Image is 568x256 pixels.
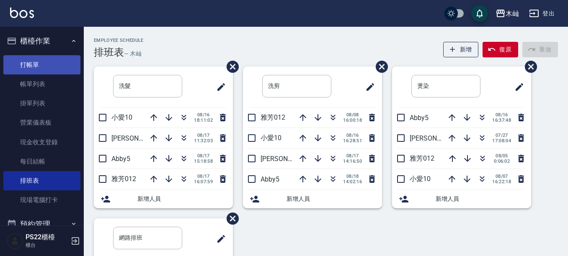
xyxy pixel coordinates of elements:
[194,179,213,184] span: 16:07:59
[492,112,511,118] span: 08/16
[493,153,511,159] span: 08/05
[262,75,331,97] input: 排版標題
[3,213,80,235] button: 預約管理
[343,118,362,123] span: 16:00:18
[410,134,464,142] span: [PERSON_NAME]7
[526,6,558,21] button: 登出
[369,54,389,79] span: 刪除班表
[220,206,240,231] span: 刪除班表
[492,118,511,123] span: 16:37:48
[26,233,68,241] h5: PS22櫃檯
[410,114,429,122] span: Abby5
[492,179,511,184] span: 16:22:18
[343,159,362,164] span: 14:16:50
[471,5,488,22] button: save
[492,138,511,143] span: 17:08:04
[492,174,511,179] span: 08/07
[261,113,285,121] span: 雅芳012
[443,42,479,57] button: 新增
[261,175,279,183] span: Abby5
[3,133,80,152] a: 現金收支登錄
[343,133,362,138] span: 08/16
[194,118,213,123] span: 18:11:02
[343,179,362,184] span: 14:02:16
[94,189,233,208] div: 新增人員
[3,94,80,113] a: 掛單列表
[410,175,431,183] span: 小愛10
[343,112,362,118] span: 08/08
[137,195,226,203] span: 新增人員
[113,75,182,97] input: 排版標題
[343,174,362,179] span: 08/18
[220,54,240,79] span: 刪除班表
[124,49,142,58] h6: — 木屾
[111,155,130,163] span: Abby5
[3,55,80,74] a: 打帳單
[3,113,80,132] a: 營業儀表板
[211,229,226,249] span: 修改班表的標題
[261,134,281,142] span: 小愛10
[194,138,213,143] span: 11:32:03
[519,54,538,79] span: 刪除班表
[7,233,23,249] img: Person
[3,152,80,171] a: 每日結帳
[194,174,213,179] span: 08/17
[243,189,382,208] div: 新增人員
[492,133,511,138] span: 07/27
[411,75,480,97] input: 排版標題
[194,153,213,159] span: 08/17
[343,138,362,143] span: 16:28:51
[111,175,136,183] span: 雅芳012
[211,77,226,97] span: 修改班表的標題
[509,77,524,97] span: 修改班表的標題
[3,171,80,190] a: 排班表
[194,112,213,118] span: 08/16
[392,189,531,208] div: 新增人員
[113,227,182,249] input: 排版標題
[94,46,124,58] h3: 排班表
[3,74,80,94] a: 帳單列表
[261,155,315,163] span: [PERSON_NAME]7
[111,113,132,121] span: 小愛10
[26,241,68,249] p: 櫃台
[483,42,518,57] button: 復原
[493,159,511,164] span: 0:06:02
[194,159,213,164] span: 15:18:58
[94,38,144,43] h2: Employee Schedule
[506,8,519,19] div: 木屾
[194,133,213,138] span: 08/17
[10,8,34,18] img: Logo
[3,190,80,210] a: 現場電腦打卡
[436,195,524,203] span: 新增人員
[360,77,375,97] span: 修改班表的標題
[287,195,375,203] span: 新增人員
[343,153,362,159] span: 08/17
[410,154,434,162] span: 雅芳012
[111,134,165,142] span: [PERSON_NAME]7
[3,30,80,52] button: 櫃檯作業
[492,5,522,22] button: 木屾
